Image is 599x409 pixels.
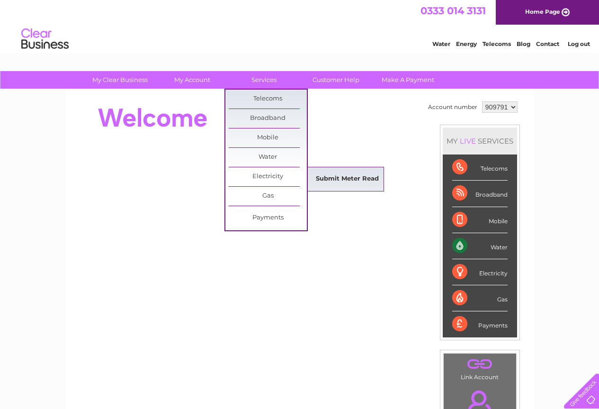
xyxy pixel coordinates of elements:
div: Broadband [452,181,508,207]
div: Payments [452,311,508,337]
a: Energy [456,40,477,47]
a: Log out [568,40,590,47]
div: Clear Business is a trading name of Verastar Limited (registered in [GEOGRAPHIC_DATA] No. 3667643... [76,5,524,46]
div: Electricity [452,259,508,285]
a: Gas [229,187,307,206]
img: logo.png [21,25,69,54]
div: Gas [452,285,508,311]
a: Services [225,71,303,89]
div: Water [452,233,508,259]
div: Telecoms [452,155,508,181]
a: . [446,356,514,373]
a: Mobile [229,128,307,147]
td: Link Account [443,353,517,383]
div: MY SERVICES [443,127,517,155]
div: Mobile [452,207,508,233]
a: Telecoms [483,40,511,47]
a: Water [432,40,450,47]
div: LIVE [458,136,478,145]
a: Payments [229,209,307,227]
a: Make A Payment [369,71,447,89]
a: Water [229,148,307,167]
a: Submit Meter Read [308,170,386,189]
a: Telecoms [229,90,307,109]
a: Contact [536,40,559,47]
a: Customer Help [297,71,375,89]
a: My Clear Business [81,71,159,89]
a: Blog [517,40,530,47]
a: My Account [153,71,231,89]
a: 0333 014 3131 [420,5,486,17]
td: Account number [426,99,480,115]
a: Broadband [229,109,307,128]
a: Electricity [229,167,307,186]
